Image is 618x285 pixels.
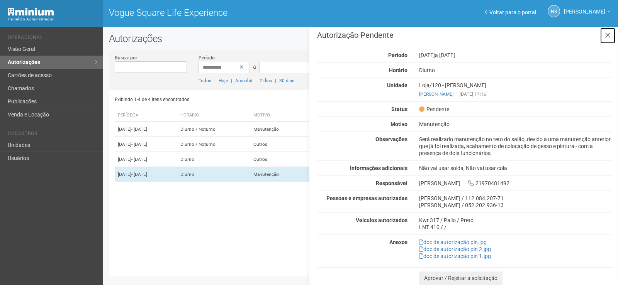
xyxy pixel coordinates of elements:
[389,239,407,245] strong: Anexos
[115,109,178,122] th: Período
[279,78,294,83] a: 30 dias
[255,78,256,83] span: |
[131,172,147,177] span: - [DATE]
[8,8,54,16] img: Minium
[131,157,147,162] span: - [DATE]
[115,137,178,152] td: [DATE]
[199,78,211,83] a: Todos
[413,52,618,59] div: [DATE]
[419,195,612,202] div: [PERSON_NAME] / 112.084.207-71
[306,109,360,122] th: Unidade
[356,217,407,223] strong: Veículos autorizados
[413,82,618,98] div: Loja/120 - [PERSON_NAME]
[8,16,97,23] div: Painel do Administrador
[326,195,407,201] strong: Pessoas e empresas autorizadas
[413,136,618,157] div: Será realizado manutenção no teto do salão, devido a uma manutenção anterior que já foi realizada...
[419,272,503,285] button: Aprovar / Rejeitar a solicitação
[131,142,147,147] span: - [DATE]
[419,217,612,224] div: Kwr 317 / Palio / Preto
[419,91,453,97] a: [PERSON_NAME]
[457,91,458,97] span: |
[177,109,250,122] th: Horário
[306,137,360,152] td: Sala/581
[317,31,612,39] h3: Autorização Pendente
[419,246,491,252] a: doc de autorização pin 2.jpg
[250,109,306,122] th: Motivo
[275,78,276,83] span: |
[413,121,618,128] div: Manutenção
[199,54,215,61] label: Período
[115,167,178,182] td: [DATE]
[387,82,407,88] strong: Unidade
[435,52,455,58] span: a [DATE]
[8,35,97,43] li: Operacional
[564,10,610,16] a: [PERSON_NAME]
[485,9,536,15] a: Voltar para o portal
[388,52,407,58] strong: Período
[115,54,137,61] label: Buscar por
[306,122,360,137] td: Loja/108
[250,152,306,167] td: Outros
[419,91,612,98] div: [DATE] 17:16
[419,253,491,259] a: doc de autorização pin 1.jpg
[177,167,250,182] td: Diurno
[109,8,355,18] h1: Vogue Square Life Experience
[419,239,487,245] a: doc de autorização pin.jpg
[306,152,360,167] td: Loja/SS208
[115,122,178,137] td: [DATE]
[564,1,605,15] span: Nicolle Silva
[177,137,250,152] td: Diurno / Noturno
[219,78,228,83] a: Hoje
[390,121,407,127] strong: Motivo
[177,122,250,137] td: Diurno / Noturno
[413,67,618,74] div: Diurno
[250,167,306,182] td: Manutenção
[177,152,250,167] td: Diurno
[250,122,306,137] td: Manutenção
[214,78,216,83] span: |
[419,106,449,113] span: Pendente
[413,165,618,172] div: Não vai usar solda, Não vai usar cola
[413,180,618,187] div: [PERSON_NAME] 21970481492
[115,152,178,167] td: [DATE]
[250,137,306,152] td: Outros
[115,94,358,105] div: Exibindo 1-4 de 4 itens encontrados
[419,202,612,209] div: [PERSON_NAME] / 052.202.936-13
[389,67,407,73] strong: Horário
[376,180,407,186] strong: Responsável
[391,106,407,112] strong: Status
[306,167,360,182] td: Loja/120
[548,5,560,17] a: NS
[253,64,256,70] span: a
[131,126,147,132] span: - [DATE]
[350,165,407,171] strong: Informações adicionais
[235,78,252,83] a: Amanhã
[231,78,232,83] span: |
[419,224,612,231] div: LNT 410 / /
[260,78,272,83] a: 7 dias
[8,131,97,139] li: Cadastros
[375,136,407,142] strong: Observações
[109,33,612,44] h2: Autorizações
